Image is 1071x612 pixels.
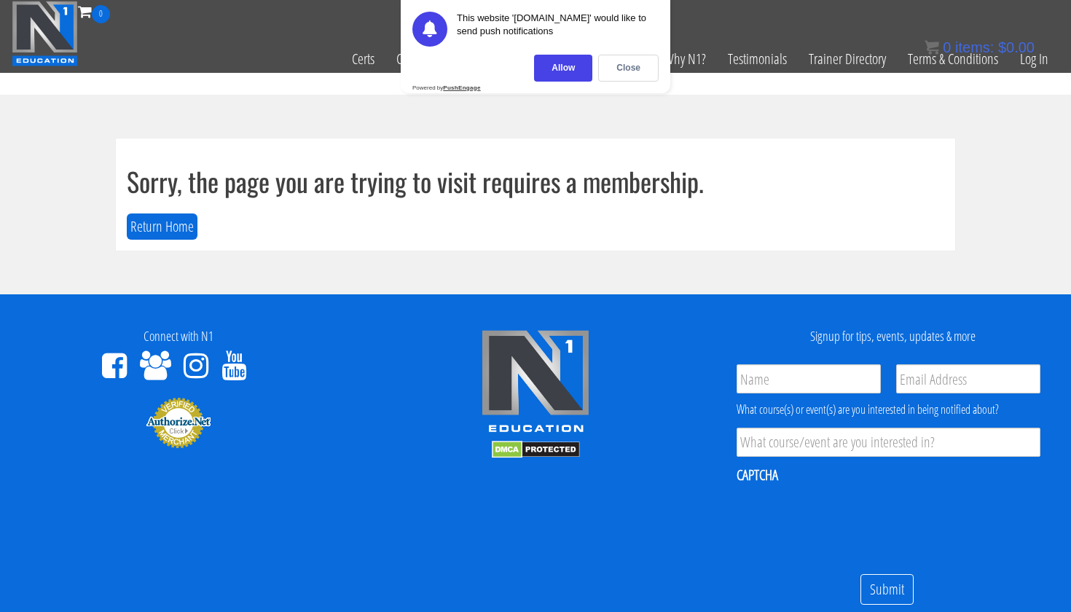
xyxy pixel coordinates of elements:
[146,396,211,449] img: Authorize.Net Merchant - Click to Verify
[443,85,480,91] strong: PushEngage
[925,39,1035,55] a: 0 items: $0.00
[737,494,958,551] iframe: reCAPTCHA
[998,39,1035,55] bdi: 0.00
[92,5,110,23] span: 0
[925,40,939,55] img: icon11.png
[492,441,580,458] img: DMCA.com Protection Status
[860,574,914,605] input: Submit
[341,23,385,95] a: Certs
[78,1,110,21] a: 0
[897,23,1009,95] a: Terms & Conditions
[737,428,1040,457] input: What course/event are you interested in?
[12,1,78,66] img: n1-education
[481,329,590,437] img: n1-edu-logo
[598,55,659,82] div: Close
[737,364,881,393] input: Name
[998,39,1006,55] span: $
[11,329,346,344] h4: Connect with N1
[737,401,1040,418] div: What course(s) or event(s) are you interested in being notified about?
[385,23,458,95] a: Course List
[725,329,1060,344] h4: Signup for tips, events, updates & more
[943,39,951,55] span: 0
[127,167,944,196] h1: Sorry, the page you are trying to visit requires a membership.
[737,466,778,484] label: CAPTCHA
[955,39,994,55] span: items:
[896,364,1040,393] input: Email Address
[653,23,717,95] a: Why N1?
[534,55,592,82] div: Allow
[412,85,481,91] div: Powered by
[717,23,798,95] a: Testimonials
[457,12,659,47] div: This website '[DOMAIN_NAME]' would like to send push notifications
[1009,23,1059,95] a: Log In
[127,213,197,240] button: Return Home
[798,23,897,95] a: Trainer Directory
